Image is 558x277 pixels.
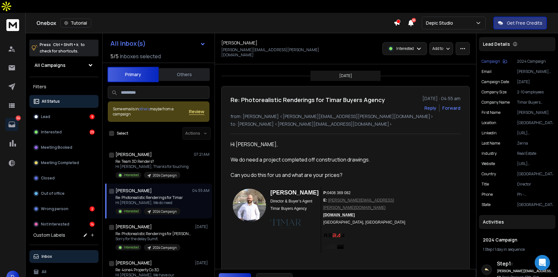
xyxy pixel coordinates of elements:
[29,250,98,263] button: Inbox
[479,215,555,229] div: Activities
[115,159,189,164] p: Re: Team 3D Renders?
[221,40,257,46] h1: [PERSON_NAME]
[110,40,146,47] h1: All Inbox(s)
[482,90,507,95] p: Company Size
[41,160,79,165] p: Meeting Completed
[323,198,327,202] span: E:
[90,130,95,135] div: 29
[231,140,417,148] div: Hi [PERSON_NAME],
[271,206,307,211] span: Timar Buyers Agency
[41,145,72,150] p: Meeting Booked
[482,192,493,197] p: Phone
[29,202,98,215] button: Wrong person2
[231,95,385,104] h1: Re: Photorealistic Renderings for Timar Buyers Agency
[339,73,352,78] p: [DATE]
[231,156,417,163] div: We do need a project completed off construction drawings.
[29,126,98,138] button: Interested29
[482,100,510,105] p: Company Name
[124,173,139,178] p: Interested
[159,67,210,82] button: Others
[535,255,550,270] div: Open Intercom Messenger
[482,59,507,64] button: Campaign
[153,245,177,250] p: 2024 Campaign
[5,118,18,131] a: 54
[90,222,95,227] div: 14
[124,245,139,250] p: Interested
[33,232,65,238] h3: Custom Labels
[36,19,394,28] div: Onebox
[426,20,456,26] p: Depic Studio
[482,120,496,125] p: location
[482,202,491,207] p: State
[41,222,69,227] p: Not Interested
[113,107,189,117] div: Some emails in maybe from a campaign
[495,247,525,252] span: 1 day in sequence
[517,141,553,146] p: Zerna
[40,42,85,54] p: Press to check for shortcuts.
[115,236,192,241] p: Sorry for the delay Sumit.
[41,176,55,181] p: Closed
[482,131,497,136] p: linkedin
[323,241,344,252] img: bKPmsMjMzN8Y03TO-sVnz2cDdSpraaxaS9e0a_pacN_UhnpbEvuI7x1ONAb57XuDWdWGSFI8li3Ix4mPw2XwLzIV55H0jg76W...
[115,267,186,273] p: Re: 4one4 Property Co 3D
[483,247,552,252] div: |
[29,141,98,154] button: Meeting Booked
[482,69,491,74] p: Email
[29,156,98,169] button: Meeting Completed
[41,191,65,196] p: Out of office
[115,164,189,169] p: Hi [PERSON_NAME], Thanks for touching
[482,141,500,146] p: Last Name
[422,95,460,102] p: [DATE] : 04:55 am
[323,220,405,225] span: [GEOGRAPHIC_DATA], [GEOGRAPHIC_DATA]
[517,171,553,177] p: [GEOGRAPHIC_DATA]
[517,110,553,115] p: [PERSON_NAME]
[60,19,91,28] button: Tutorial
[507,20,542,26] p: Get Free Credits
[497,260,553,267] h6: Step 1 :
[442,105,460,111] div: Forward
[41,206,68,211] p: Wrong person
[29,172,98,185] button: Closed
[107,67,159,82] button: Primary
[29,82,98,91] h3: Filters
[517,161,553,166] p: [URL][DOMAIN_NAME]
[42,99,60,104] p: All Status
[231,171,417,179] div: Can you do this for us and what are your prices?
[29,59,98,72] button: All Campaigns
[482,110,500,115] p: First Name
[115,187,152,194] h1: [PERSON_NAME]
[29,110,98,123] button: Lead9
[323,213,355,217] span: [DOMAIN_NAME]
[29,95,98,108] button: All Status
[90,114,95,119] div: 9
[483,41,510,47] p: Lead Details
[115,224,152,230] h1: [PERSON_NAME]
[517,100,553,105] p: Timar Buyers Agency
[35,62,66,68] h1: All Campaigns
[493,17,547,29] button: Get Free Credits
[41,130,62,135] p: Interested
[482,79,509,84] p: Campaign date
[153,209,177,214] p: 2024 Campaign
[189,108,204,115] button: Review
[90,206,95,211] div: 2
[323,191,327,195] span: P:
[327,191,350,195] span: 0408 369 082
[482,161,495,166] p: website
[432,46,443,51] p: Add to
[195,224,209,229] p: [DATE]
[231,121,460,127] p: to: [PERSON_NAME] <[PERSON_NAME][EMAIL_ADDRESS][DOMAIN_NAME]>
[517,59,553,64] p: 2024 Campaign
[323,211,355,218] a: [DOMAIN_NAME]
[497,269,553,273] h6: [PERSON_NAME][EMAIL_ADDRESS][DOMAIN_NAME]
[105,37,211,50] button: All Inbox(s)
[194,152,209,157] p: 07:21 AM
[517,90,553,95] p: 2-10 employees
[517,131,553,136] p: [URL][DOMAIN_NAME][PERSON_NAME]
[482,182,489,187] p: title
[231,113,460,120] p: from: [PERSON_NAME] <[PERSON_NAME][EMAIL_ADDRESS][PERSON_NAME][DOMAIN_NAME]>
[42,269,46,274] p: All
[52,41,79,48] span: Ctrl + Shift + k
[115,231,192,236] p: Re: Photorealistic Renderings for [PERSON_NAME]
